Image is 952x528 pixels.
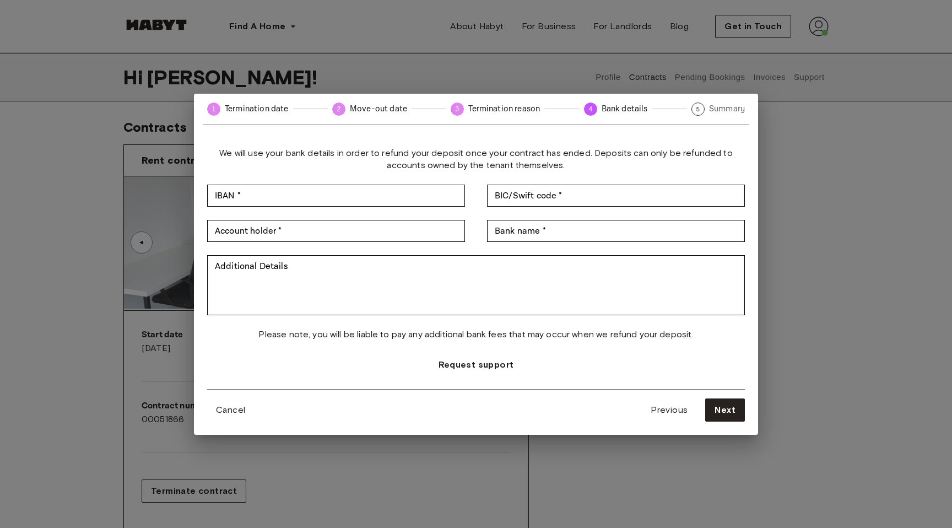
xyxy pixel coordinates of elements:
[651,403,688,417] span: Previous
[225,103,289,115] span: Termination date
[696,106,700,112] text: 5
[602,103,648,115] span: Bank details
[337,105,341,113] text: 2
[456,105,459,113] text: 3
[350,103,407,115] span: Move-out date
[216,403,245,417] span: Cancel
[588,105,592,113] text: 4
[207,147,745,171] span: We will use your bank details in order to refund your deposit once your contract has ended. Depos...
[430,354,523,376] button: Request support
[709,103,745,115] span: Summary
[468,103,540,115] span: Termination reason
[212,105,216,113] text: 1
[705,398,745,422] button: Next
[258,328,693,341] span: Please note, you will be liable to pay any additional bank fees that may occur when we refund you...
[642,398,696,422] button: Previous
[207,399,254,421] button: Cancel
[439,358,514,371] span: Request support
[715,403,735,417] span: Next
